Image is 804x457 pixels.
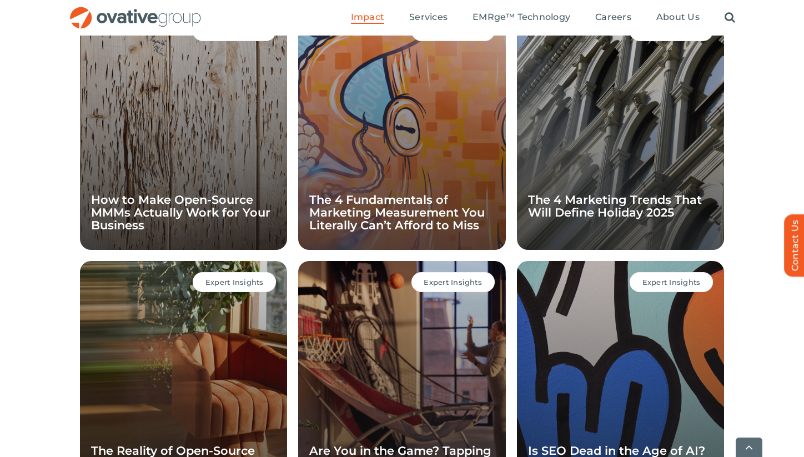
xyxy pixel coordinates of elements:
[473,12,570,23] span: EMRge™ Technology
[656,12,700,23] span: About Us
[656,12,700,24] a: About Us
[725,12,735,24] a: Search
[528,193,702,219] a: The 4 Marketing Trends That Will Define Holiday 2025
[351,12,384,23] span: Impact
[69,6,202,16] a: OG_Full_horizontal_RGB
[409,12,448,23] span: Services
[409,12,448,24] a: Services
[595,12,631,24] a: Careers
[309,193,485,232] a: The 4 Fundamentals of Marketing Measurement You Literally Can’t Afford to Miss
[595,12,631,23] span: Careers
[91,193,270,232] a: How to Make Open-Source MMMs Actually Work for Your Business
[473,12,570,24] a: EMRge™ Technology
[351,12,384,24] a: Impact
